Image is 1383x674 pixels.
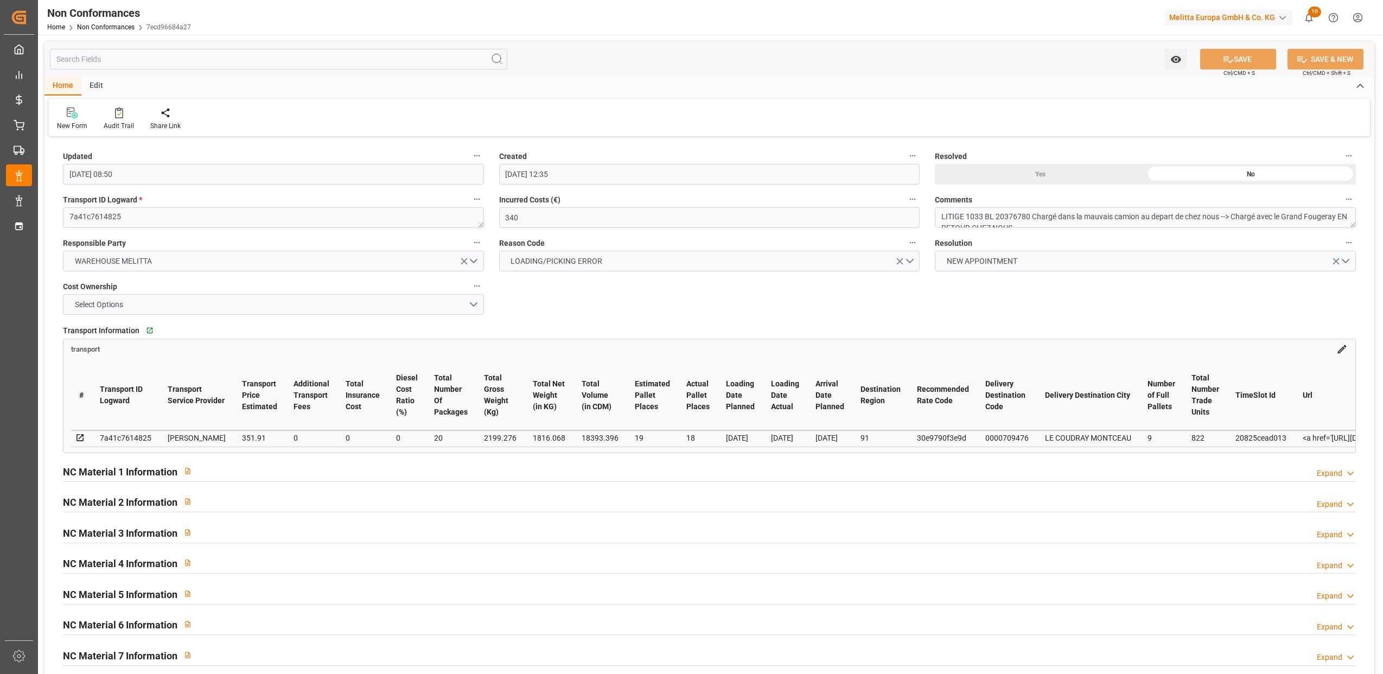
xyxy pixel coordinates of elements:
[977,360,1037,430] th: Delivery Destination Code
[50,49,507,69] input: Search Fields
[71,345,100,353] span: transport
[63,465,177,479] h2: NC Material 1 Information
[1317,529,1342,541] div: Expand
[1321,5,1346,30] button: Help Center
[909,360,977,430] th: Recommended Rate Code
[63,325,139,336] span: Transport Information
[177,614,198,634] button: View description
[763,360,807,430] th: Loading Date Actual
[935,238,972,249] span: Resolution
[484,431,517,444] div: 2199.276
[71,360,92,430] th: #
[177,552,198,573] button: View description
[678,360,718,430] th: Actual Pallet Places
[81,77,111,96] div: Edit
[935,251,1356,271] button: open menu
[69,256,157,267] span: WAREHOUSE MELITTA
[285,360,337,430] th: Additional Transport Fees
[1317,652,1342,663] div: Expand
[941,256,1023,267] span: NEW APPOINTMENT
[1200,49,1276,69] button: SAVE
[234,360,285,430] th: Transport Price Estimated
[63,526,177,541] h2: NC Material 3 Information
[177,645,198,665] button: View description
[63,281,117,293] span: Cost Ownership
[104,121,134,131] div: Audit Trail
[44,77,81,96] div: Home
[63,556,177,571] h2: NC Material 4 Information
[935,194,972,206] span: Comments
[63,251,484,271] button: open menu
[935,207,1356,228] textarea: LITIGE 1033 BL 20376780 Chargé dans la mauvais camion au depart de chez nous --> Chargé avec le G...
[63,648,177,663] h2: NC Material 7 Information
[635,431,670,444] div: 19
[1288,49,1363,69] button: SAVE & NEW
[499,238,545,249] span: Reason Code
[1317,499,1342,510] div: Expand
[63,151,92,162] span: Updated
[906,236,920,250] button: Reason Code
[470,236,484,250] button: Responsible Party
[582,431,619,444] div: 18393.396
[1145,164,1356,185] div: No
[573,360,627,430] th: Total Volume (in CDM)
[627,360,678,430] th: Estimated Pallet Places
[388,360,426,430] th: Diesel Cost Ratio (%)
[63,294,484,315] button: open menu
[1342,236,1356,250] button: Resolution
[533,431,565,444] div: 1816.068
[63,194,142,206] span: Transport ID Logward
[1223,69,1255,77] span: Ctrl/CMD + S
[63,238,126,249] span: Responsible Party
[150,121,181,131] div: Share Link
[1045,431,1131,444] div: LE COUDRAY MONTCEAU
[92,360,160,430] th: Transport ID Logward
[47,23,65,31] a: Home
[1235,431,1286,444] div: 20825cead013
[63,618,177,632] h2: NC Material 6 Information
[47,5,191,21] div: Non Conformances
[1165,49,1187,69] button: open menu
[396,431,418,444] div: 0
[1297,5,1321,30] button: show 10 new notifications
[168,431,226,444] div: [PERSON_NAME]
[499,164,920,185] input: DD-MM-YYYY HH:MM
[426,360,476,430] th: Total Number Of Packages
[1317,560,1342,571] div: Expand
[177,461,198,481] button: View description
[346,431,380,444] div: 0
[294,431,329,444] div: 0
[815,431,844,444] div: [DATE]
[499,251,920,271] button: open menu
[861,431,901,444] div: 91
[935,151,967,162] span: Resolved
[1308,7,1321,17] span: 10
[852,360,909,430] th: Destination Region
[160,360,234,430] th: Transport Service Provider
[470,192,484,206] button: Transport ID Logward *
[525,360,573,430] th: Total Net Weight (in KG)
[1139,360,1183,430] th: Number of Full Pallets
[71,344,100,353] a: transport
[1148,431,1175,444] div: 9
[917,431,969,444] div: 30e9790f3e9d
[63,495,177,510] h2: NC Material 2 Information
[505,256,608,267] span: LOADING/PICKING ERROR
[906,149,920,163] button: Created
[807,360,852,430] th: Arrival Date Planned
[77,23,135,31] a: Non Conformances
[1342,192,1356,206] button: Comments
[499,151,527,162] span: Created
[1037,360,1139,430] th: Delivery Destination City
[1165,10,1292,26] div: Melitta Europa GmbH & Co. KG
[499,194,560,206] span: Incurred Costs (€)
[242,431,277,444] div: 351.91
[1342,149,1356,163] button: Resolved
[476,360,525,430] th: Total Gross Weight (Kg)
[100,431,151,444] div: 7a41c7614825
[57,121,87,131] div: New Form
[1317,590,1342,602] div: Expand
[686,431,710,444] div: 18
[935,164,1145,185] div: Yes
[1165,7,1297,28] button: Melitta Europa GmbH & Co. KG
